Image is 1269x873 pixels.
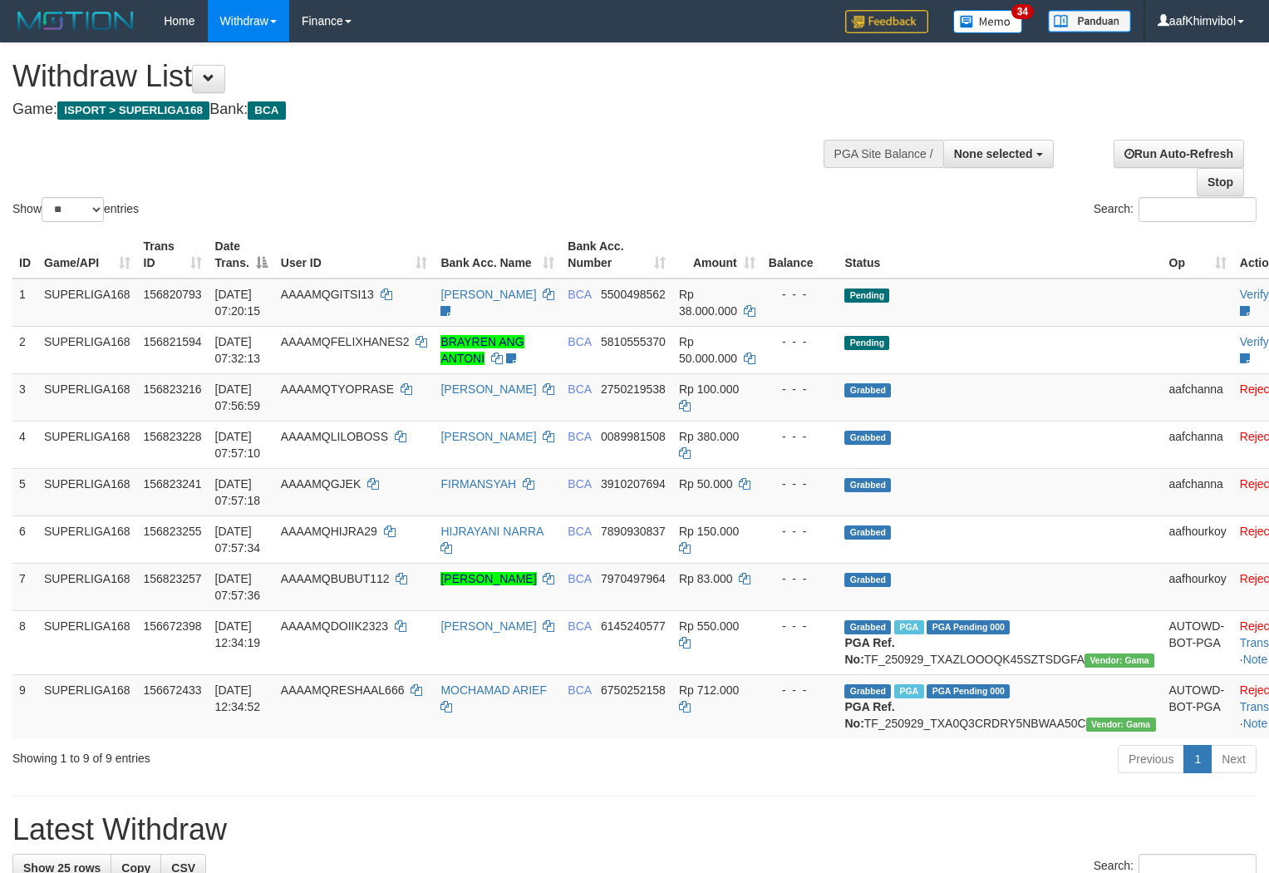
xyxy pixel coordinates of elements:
[679,619,739,633] span: Rp 550.000
[12,279,37,327] td: 1
[894,620,923,634] span: Marked by aafsoycanthlai
[601,288,666,301] span: Copy 5500498562 to clipboard
[601,619,666,633] span: Copy 6145240577 to clipboard
[12,674,37,738] td: 9
[1048,10,1131,32] img: panduan.png
[12,515,37,563] td: 6
[601,525,666,538] span: Copy 7890930837 to clipboard
[215,335,261,365] span: [DATE] 07:32:13
[137,231,209,279] th: Trans ID: activate to sort column ascending
[679,683,739,697] span: Rp 712.000
[844,431,891,445] span: Grabbed
[440,683,547,697] a: MOCHAMAD ARIEF
[144,477,202,491] span: 156823241
[440,288,536,301] a: [PERSON_NAME]
[440,525,543,538] a: HIJRAYANI NARRA
[37,231,137,279] th: Game/API: activate to sort column ascending
[440,335,524,365] a: BRAYREN ANG ANTONI
[1139,197,1257,222] input: Search:
[927,620,1010,634] span: PGA Pending
[769,286,832,303] div: - - -
[769,523,832,540] div: - - -
[281,619,388,633] span: AAAAMQDOIIK2323
[568,430,591,443] span: BCA
[769,333,832,350] div: - - -
[953,10,1023,33] img: Button%20Memo.svg
[209,231,274,279] th: Date Trans.: activate to sort column descending
[144,382,202,396] span: 156823216
[1085,654,1154,668] span: Vendor URL: https://trx31.1velocity.biz
[1011,4,1034,19] span: 34
[12,373,37,421] td: 3
[37,373,137,421] td: SUPERLIGA168
[248,101,285,120] span: BCA
[215,382,261,412] span: [DATE] 07:56:59
[927,684,1010,698] span: PGA Pending
[1118,745,1184,773] a: Previous
[144,430,202,443] span: 156823228
[1243,653,1268,666] a: Note
[215,619,261,649] span: [DATE] 12:34:19
[42,197,104,222] select: Showentries
[12,468,37,515] td: 5
[144,572,202,585] span: 156823257
[769,428,832,445] div: - - -
[1183,745,1212,773] a: 1
[844,700,894,730] b: PGA Ref. No:
[943,140,1054,168] button: None selected
[12,8,139,33] img: MOTION_logo.png
[215,572,261,602] span: [DATE] 07:57:36
[37,421,137,468] td: SUPERLIGA168
[1094,197,1257,222] label: Search:
[844,684,891,698] span: Grabbed
[12,610,37,674] td: 8
[679,288,737,318] span: Rp 38.000.000
[1163,610,1233,674] td: AUTOWD-BOT-PGA
[601,430,666,443] span: Copy 0089981508 to clipboard
[568,619,591,633] span: BCA
[844,573,891,587] span: Grabbed
[144,525,202,538] span: 156823255
[1163,674,1233,738] td: AUTOWD-BOT-PGA
[215,525,261,555] span: [DATE] 07:57:34
[37,674,137,738] td: SUPERLIGA168
[1243,717,1268,730] a: Note
[440,382,536,396] a: [PERSON_NAME]
[440,477,516,491] a: FIRMANSYAH
[679,335,737,365] span: Rp 50.000.000
[37,610,137,674] td: SUPERLIGA168
[844,525,891,540] span: Grabbed
[37,515,137,563] td: SUPERLIGA168
[37,326,137,373] td: SUPERLIGA168
[440,430,536,443] a: [PERSON_NAME]
[281,683,405,697] span: AAAAMQRESHAAL666
[845,10,928,33] img: Feedback.jpg
[281,477,361,491] span: AAAAMQGJEK
[1086,718,1156,732] span: Vendor URL: https://trx31.1velocity.biz
[281,572,390,585] span: AAAAMQBUBUT112
[769,476,832,492] div: - - -
[215,288,261,318] span: [DATE] 07:20:15
[601,382,666,396] span: Copy 2750219538 to clipboard
[57,101,209,120] span: ISPORT > SUPERLIGA168
[12,231,37,279] th: ID
[1163,231,1233,279] th: Op: activate to sort column ascending
[144,683,202,697] span: 156672433
[12,563,37,610] td: 7
[679,382,739,396] span: Rp 100.000
[281,288,374,301] span: AAAAMQGITSI13
[440,572,536,585] a: [PERSON_NAME]
[12,197,139,222] label: Show entries
[769,381,832,397] div: - - -
[769,618,832,634] div: - - -
[1163,421,1233,468] td: aafchanna
[281,430,388,443] span: AAAAMQLILOBOSS
[12,813,1257,846] h1: Latest Withdraw
[1211,745,1257,773] a: Next
[1163,563,1233,610] td: aafhourkoy
[1163,373,1233,421] td: aafchanna
[838,674,1162,738] td: TF_250929_TXA0Q3CRDRY5NBWAA50C
[215,683,261,713] span: [DATE] 12:34:52
[844,478,891,492] span: Grabbed
[37,468,137,515] td: SUPERLIGA168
